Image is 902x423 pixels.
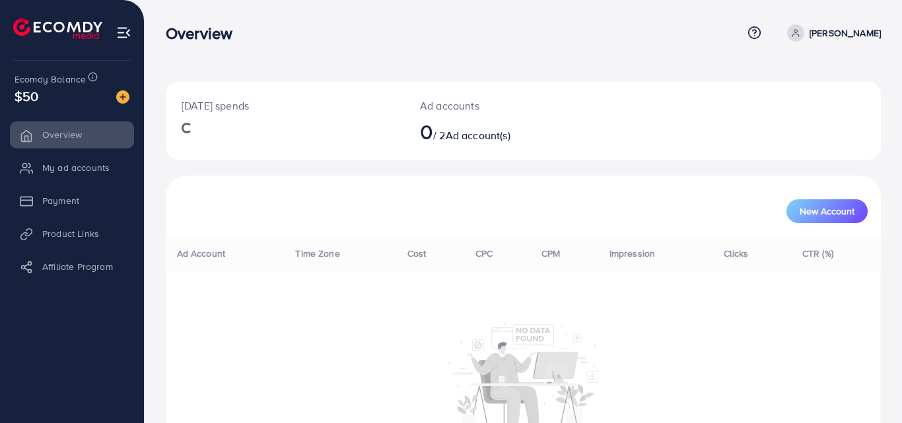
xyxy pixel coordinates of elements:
span: 0 [420,116,433,146]
a: [PERSON_NAME] [782,24,881,42]
h3: Overview [166,24,243,43]
span: Ad account(s) [446,128,510,143]
p: [DATE] spends [182,98,388,114]
p: [PERSON_NAME] [810,25,881,41]
img: image [116,90,129,104]
p: Ad accounts [420,98,567,114]
h2: / 2 [420,119,567,144]
span: New Account [800,207,854,216]
span: $50 [15,86,38,106]
img: menu [116,25,131,40]
span: Ecomdy Balance [15,73,86,86]
img: logo [13,18,102,39]
button: New Account [786,199,868,223]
